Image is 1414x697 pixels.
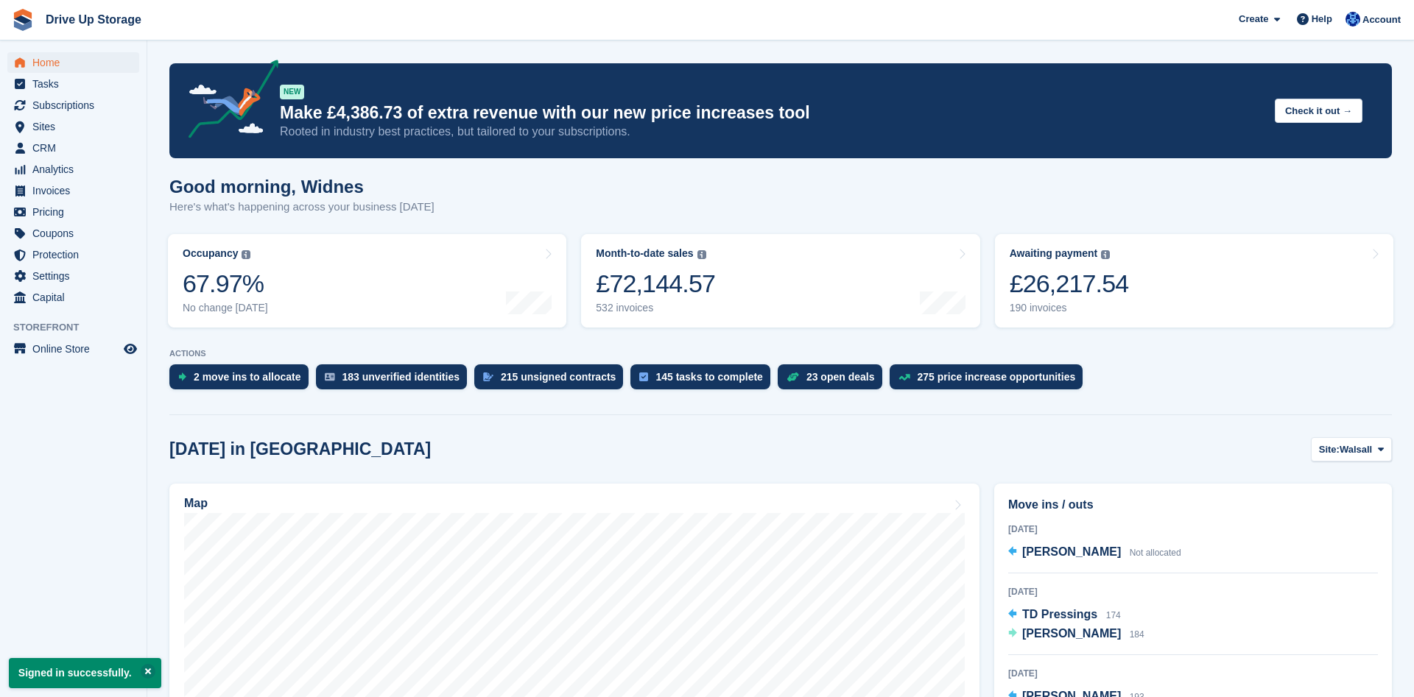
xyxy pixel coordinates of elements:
[1008,625,1144,644] a: [PERSON_NAME] 184
[40,7,147,32] a: Drive Up Storage
[178,372,186,381] img: move_ins_to_allocate_icon-fdf77a2bb77ea45bf5b3d319d69a93e2d87916cf1d5bf7949dd705db3b84f3ca.svg
[1010,269,1129,299] div: £26,217.54
[1346,12,1360,26] img: Widnes Team
[697,250,706,259] img: icon-info-grey-7440780725fd019a000dd9b08b2336e03edf1995a4989e88bcd33f0948082b44.svg
[32,116,121,137] span: Sites
[7,287,139,308] a: menu
[655,371,763,383] div: 145 tasks to complete
[122,340,139,358] a: Preview store
[630,364,778,397] a: 145 tasks to complete
[32,74,121,94] span: Tasks
[1312,12,1332,26] span: Help
[1319,442,1340,457] span: Site:
[32,159,121,180] span: Analytics
[1008,585,1378,598] div: [DATE]
[639,372,648,381] img: task-75834270c22a3079a89374b754ae025e5fb1db73e45f91037f5363f120a921f8.svg
[1239,12,1268,26] span: Create
[1130,629,1144,640] span: 184
[13,320,147,335] span: Storefront
[280,124,1263,140] p: Rooted in industry best practices, but tailored to your subscriptions.
[918,371,1076,383] div: 275 price increase opportunities
[9,658,161,688] p: Signed in successfully.
[806,371,875,383] div: 23 open deals
[183,302,268,314] div: No change [DATE]
[581,234,979,328] a: Month-to-date sales £72,144.57 532 invoices
[32,202,121,222] span: Pricing
[474,364,630,397] a: 215 unsigned contracts
[32,223,121,244] span: Coupons
[32,244,121,265] span: Protection
[169,439,431,459] h2: [DATE] in [GEOGRAPHIC_DATA]
[7,180,139,201] a: menu
[316,364,475,397] a: 183 unverified identities
[778,364,890,397] a: 23 open deals
[787,372,799,382] img: deal-1b604bf984904fb50ccaf53a9ad4b4a5d6e5aea283cecdc64d6e3604feb123c2.svg
[32,266,121,286] span: Settings
[32,52,121,73] span: Home
[7,266,139,286] a: menu
[1008,606,1121,625] a: TD Pressings 174
[1106,610,1121,620] span: 174
[1340,442,1372,457] span: Walsall
[1022,608,1097,620] span: TD Pressings
[7,52,139,73] a: menu
[1362,13,1401,27] span: Account
[280,102,1263,124] p: Make £4,386.73 of extra revenue with our new price increases tool
[1008,543,1181,562] a: [PERSON_NAME] Not allocated
[7,223,139,244] a: menu
[7,138,139,158] a: menu
[32,95,121,116] span: Subscriptions
[32,339,121,359] span: Online Store
[1130,548,1181,558] span: Not allocated
[1275,99,1362,123] button: Check it out →
[7,339,139,359] a: menu
[7,116,139,137] a: menu
[169,349,1392,358] p: ACTIONS
[1101,250,1110,259] img: icon-info-grey-7440780725fd019a000dd9b08b2336e03edf1995a4989e88bcd33f0948082b44.svg
[183,247,238,260] div: Occupancy
[1010,302,1129,314] div: 190 invoices
[176,60,279,144] img: price-adjustments-announcement-icon-8257ccfd72463d97f412b2fc003d46551f7dbcb40ab6d574587a9cd5c0d94...
[1008,496,1378,514] h2: Move ins / outs
[32,287,121,308] span: Capital
[280,85,304,99] div: NEW
[32,138,121,158] span: CRM
[501,371,616,383] div: 215 unsigned contracts
[1311,437,1392,461] button: Site: Walsall
[342,371,460,383] div: 183 unverified identities
[242,250,250,259] img: icon-info-grey-7440780725fd019a000dd9b08b2336e03edf1995a4989e88bcd33f0948082b44.svg
[596,302,715,314] div: 532 invoices
[183,269,268,299] div: 67.97%
[1022,545,1121,558] span: [PERSON_NAME]
[483,372,493,381] img: contract_signature_icon-13c848040528278c33f63329250d36e43548de30e8caae1d1a13099fd9432cc5.svg
[7,159,139,180] a: menu
[194,371,301,383] div: 2 move ins to allocate
[1010,247,1098,260] div: Awaiting payment
[169,199,435,216] p: Here's what's happening across your business [DATE]
[12,9,34,31] img: stora-icon-8386f47178a22dfd0bd8f6a31ec36ba5ce8667c1dd55bd0f319d3a0aa187defe.svg
[596,247,693,260] div: Month-to-date sales
[596,269,715,299] div: £72,144.57
[1022,627,1121,640] span: [PERSON_NAME]
[890,364,1091,397] a: 275 price increase opportunities
[1008,523,1378,536] div: [DATE]
[325,372,335,381] img: verify_identity-adf6edd0f0f0b5bbfe63781bf79b02c33cf7c696d77639b501bdc392416b5a36.svg
[7,74,139,94] a: menu
[7,244,139,265] a: menu
[7,95,139,116] a: menu
[7,202,139,222] a: menu
[168,234,566,328] a: Occupancy 67.97% No change [DATE]
[169,364,316,397] a: 2 move ins to allocate
[184,497,208,510] h2: Map
[898,374,910,381] img: price_increase_opportunities-93ffe204e8149a01c8c9dc8f82e8f89637d9d84a8eef4429ea346261dce0b2c0.svg
[1008,667,1378,680] div: [DATE]
[32,180,121,201] span: Invoices
[995,234,1393,328] a: Awaiting payment £26,217.54 190 invoices
[169,177,435,197] h1: Good morning, Widnes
